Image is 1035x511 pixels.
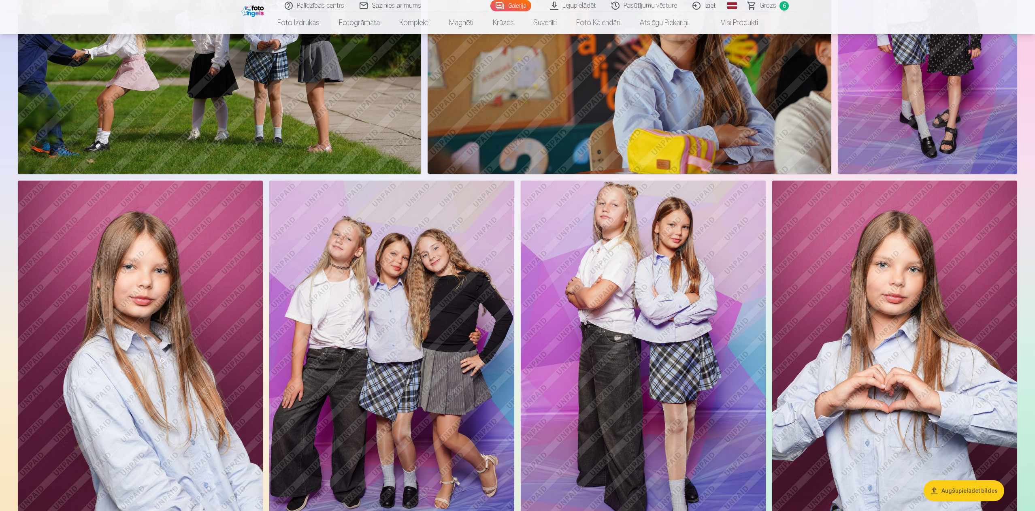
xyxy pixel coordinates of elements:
[329,11,390,34] a: Fotogrāmata
[566,11,630,34] a: Foto kalendāri
[241,3,266,17] img: /fa1
[779,1,789,11] span: 6
[439,11,483,34] a: Magnēti
[698,11,768,34] a: Visi produkti
[524,11,566,34] a: Suvenīri
[268,11,329,34] a: Foto izdrukas
[390,11,439,34] a: Komplekti
[924,480,1004,501] button: Augšupielādēt bildes
[483,11,524,34] a: Krūzes
[760,1,776,11] span: Grozs
[630,11,698,34] a: Atslēgu piekariņi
